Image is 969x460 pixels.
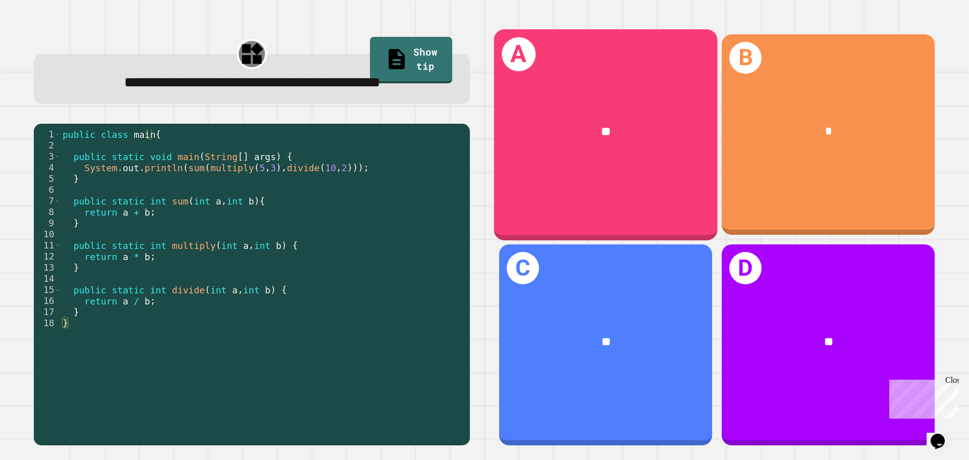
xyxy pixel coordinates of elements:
div: 16 [34,295,61,306]
span: Toggle code folding, rows 15 through 17 [55,284,61,295]
div: 1 [34,129,61,140]
div: Chat with us now!Close [4,4,70,64]
h1: C [507,252,539,284]
div: 15 [34,284,61,295]
div: 4 [34,162,61,173]
div: 6 [34,184,61,195]
div: 5 [34,173,61,184]
span: Toggle code folding, rows 11 through 13 [55,240,61,251]
span: Toggle code folding, rows 3 through 5 [55,151,60,162]
iframe: chat widget [927,420,959,450]
span: Toggle code folding, rows 7 through 9 [55,195,60,207]
div: 14 [34,273,61,284]
a: Show tip [370,37,452,83]
span: Toggle code folding, rows 1 through 18 [55,129,60,140]
div: 3 [34,151,61,162]
div: 8 [34,207,61,218]
div: 2 [34,140,61,151]
h1: B [729,42,762,74]
h1: D [729,252,762,284]
div: 18 [34,318,61,329]
div: 7 [34,195,61,207]
div: 17 [34,306,61,318]
div: 12 [34,251,61,262]
h1: A [502,37,535,71]
div: 13 [34,262,61,273]
div: 11 [34,240,61,251]
iframe: chat widget [885,376,959,419]
div: 9 [34,218,61,229]
div: 10 [34,229,61,240]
